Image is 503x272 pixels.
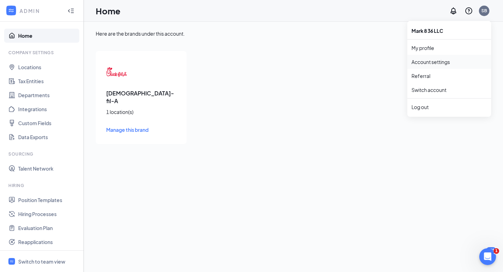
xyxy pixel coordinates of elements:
a: Hiring Processes [18,207,78,221]
div: Hiring [8,182,76,188]
a: Home [18,29,78,43]
div: Log out [411,103,487,110]
a: Account settings [411,58,487,65]
div: 1 location(s) [106,108,176,115]
div: ADMIN [20,7,61,14]
h1: Home [96,5,121,17]
svg: Collapse [67,7,74,14]
svg: WorkstreamLogo [9,259,14,264]
span: Manage this brand [106,127,148,133]
a: Evaluation Plan [18,221,78,235]
div: Here are the brands under this account. [96,30,491,37]
a: Switch account [411,87,446,93]
svg: QuestionInfo [465,7,473,15]
div: Mark 8 36 LLC [407,24,491,38]
a: Tax Entities [18,74,78,88]
svg: Notifications [449,7,458,15]
iframe: Intercom live chat [479,248,496,265]
img: Chick-fil-A logo [106,62,127,83]
a: Manage this brand [106,126,176,134]
a: Locations [18,60,78,74]
span: 1 [494,248,499,254]
div: Sourcing [8,151,76,157]
div: 108 [486,247,496,253]
a: Custom Fields [18,116,78,130]
h3: [DEMOGRAPHIC_DATA]-fil-A [106,90,176,105]
a: Referral [411,72,487,79]
a: Talent Network [18,162,78,176]
a: My profile [411,44,487,51]
div: Company Settings [8,50,76,56]
a: Data Exports [18,130,78,144]
a: Departments [18,88,78,102]
a: Position Templates [18,193,78,207]
a: Integrations [18,102,78,116]
svg: WorkstreamLogo [8,7,15,14]
div: SB [481,8,487,14]
div: Switch to team view [18,258,65,265]
a: Reapplications [18,235,78,249]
